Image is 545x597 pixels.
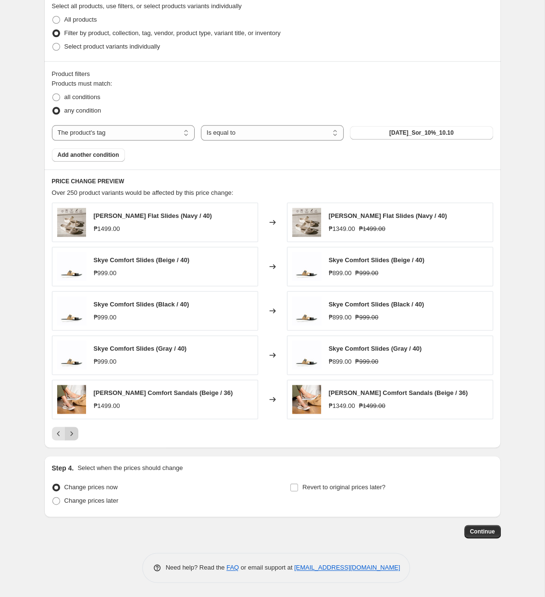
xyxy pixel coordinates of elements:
h6: PRICE CHANGE PREVIEW [52,178,493,185]
span: Over 250 product variants would be affected by this price change: [52,189,234,196]
span: Skye Comfort Slides (Beige / 40) [94,256,189,264]
img: Helton_Beige_ShopifyCreative_80x.jpg [57,385,86,414]
div: ₱999.00 [94,313,117,322]
button: Next [65,427,78,440]
span: Skye Comfort Slides (Black / 40) [329,301,424,308]
span: Need help? Read the [166,564,227,571]
strike: ₱999.00 [355,268,378,278]
button: Add another condition [52,148,125,162]
img: Skye_Beige_1_80x.jpg [57,252,86,281]
span: Change prices now [64,483,118,491]
span: Skye Comfort Slides (Black / 40) [94,301,189,308]
span: [DATE]_Sor_10%_10.10 [389,129,454,137]
nav: Pagination [52,427,78,440]
div: Product filters [52,69,493,79]
a: FAQ [226,564,239,571]
div: ₱899.00 [329,357,352,367]
span: or email support at [239,564,294,571]
span: Skye Comfort Slides (Beige / 40) [329,256,424,264]
div: ₱999.00 [94,268,117,278]
div: ₱1499.00 [94,224,120,234]
div: ₱899.00 [329,268,352,278]
span: Continue [470,528,495,535]
span: Skye Comfort Slides (Gray / 40) [94,345,187,352]
button: [DATE]_Sor_10%_10.10 [350,126,493,140]
img: Skye_Beige_1_80x.jpg [292,252,321,281]
strike: ₱999.00 [355,313,378,322]
img: Skye_Beige_1_80x.jpg [292,341,321,369]
h2: Step 4. [52,463,74,473]
span: Select product variants individually [64,43,160,50]
a: [EMAIL_ADDRESS][DOMAIN_NAME] [294,564,400,571]
span: any condition [64,107,101,114]
span: [PERSON_NAME] Flat Slides (Navy / 40) [94,212,212,219]
span: [PERSON_NAME] Comfort Sandals (Beige / 36) [94,389,233,396]
span: Change prices later [64,497,119,504]
strike: ₱999.00 [355,357,378,367]
span: Products must match: [52,80,112,87]
span: [PERSON_NAME] Flat Slides (Navy / 40) [329,212,447,219]
strike: ₱1499.00 [359,401,385,411]
span: Skye Comfort Slides (Gray / 40) [329,345,422,352]
span: Select all products, use filters, or select products variants individually [52,2,242,10]
span: Revert to original prices later? [302,483,385,491]
div: ₱1499.00 [94,401,120,411]
img: Leah_Beige_6_5677e7c9-ef6b-481c-9d25-d5e2f83ff732_80x.jpg [292,208,321,237]
span: [PERSON_NAME] Comfort Sandals (Beige / 36) [329,389,468,396]
img: Skye_Beige_1_80x.jpg [57,341,86,369]
span: Add another condition [58,151,119,159]
div: ₱999.00 [94,357,117,367]
div: ₱1349.00 [329,224,355,234]
img: Helton_Beige_ShopifyCreative_80x.jpg [292,385,321,414]
div: ₱899.00 [329,313,352,322]
img: Skye_Beige_1_80x.jpg [292,296,321,325]
p: Select when the prices should change [77,463,183,473]
span: All products [64,16,97,23]
span: Filter by product, collection, tag, vendor, product type, variant title, or inventory [64,29,281,37]
div: ₱1349.00 [329,401,355,411]
button: Previous [52,427,65,440]
strike: ₱1499.00 [359,224,385,234]
img: Skye_Beige_1_80x.jpg [57,296,86,325]
button: Continue [464,525,501,538]
span: all conditions [64,93,100,101]
img: Leah_Beige_6_5677e7c9-ef6b-481c-9d25-d5e2f83ff732_80x.jpg [57,208,86,237]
